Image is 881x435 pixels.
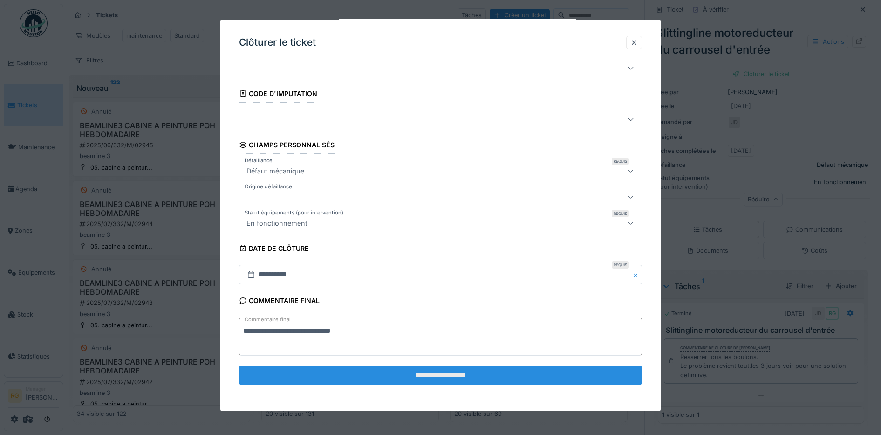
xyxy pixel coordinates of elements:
[243,157,274,165] label: Défaillance
[612,261,629,269] div: Requis
[239,138,335,154] div: Champs personnalisés
[239,294,320,310] div: Commentaire final
[243,183,294,191] label: Origine défaillance
[632,265,642,284] button: Close
[239,242,309,257] div: Date de clôture
[243,165,308,176] div: Défaut mécanique
[612,158,629,165] div: Requis
[243,217,311,228] div: En fonctionnement
[243,209,345,217] label: Statut équipements (pour intervention)
[239,37,316,48] h3: Clôturer le ticket
[612,210,629,217] div: Requis
[243,314,293,325] label: Commentaire final
[239,87,318,103] div: Code d'imputation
